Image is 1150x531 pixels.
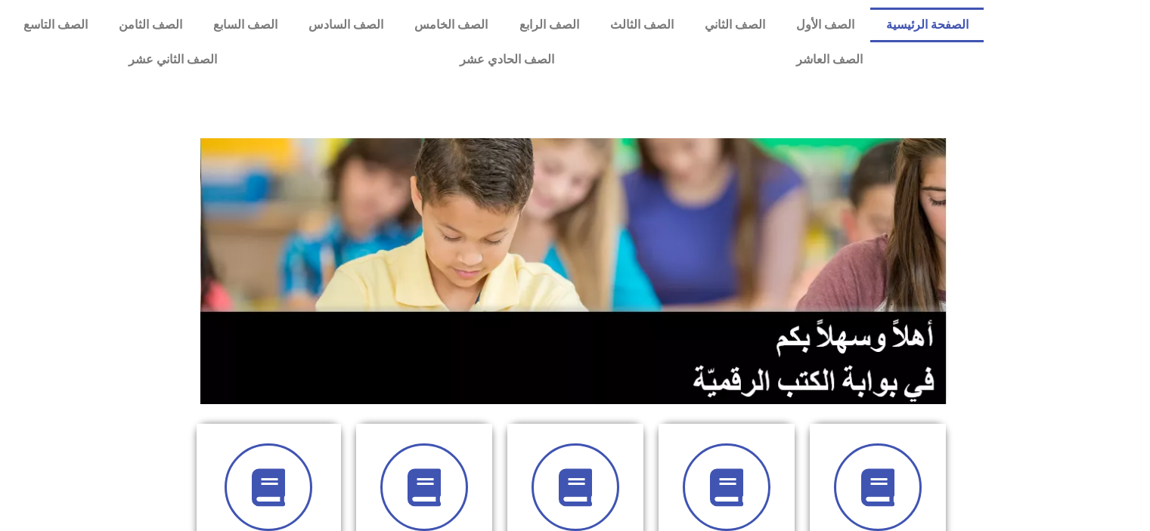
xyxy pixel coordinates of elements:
[594,8,689,42] a: الصف الثالث
[781,8,870,42] a: الصف الأول
[8,8,103,42] a: الصف التاسع
[689,8,780,42] a: الصف الثاني
[103,8,197,42] a: الصف الثامن
[8,42,338,77] a: الصف الثاني عشر
[338,42,674,77] a: الصف الحادي عشر
[399,8,504,42] a: الصف الخامس
[504,8,594,42] a: الصف الرابع
[197,8,293,42] a: الصف السابع
[293,8,399,42] a: الصف السادس
[675,42,984,77] a: الصف العاشر
[870,8,984,42] a: الصفحة الرئيسية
